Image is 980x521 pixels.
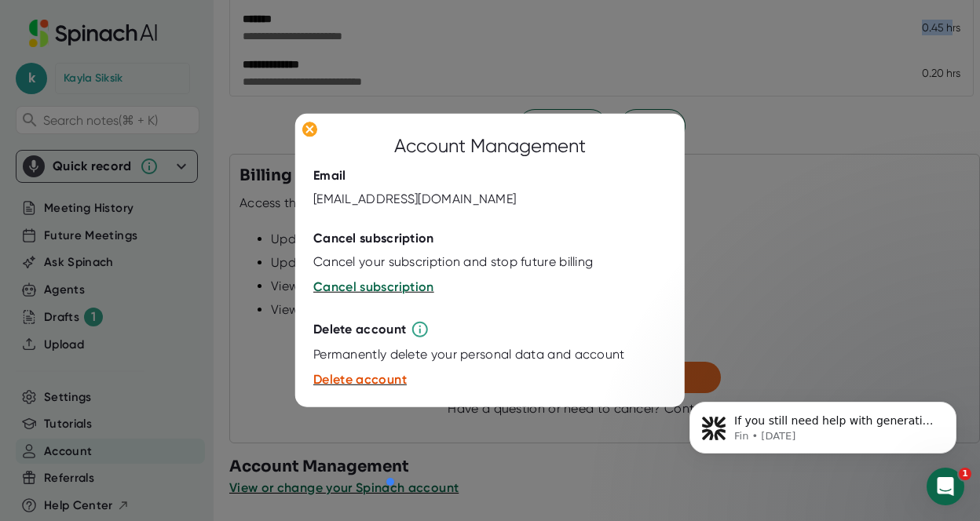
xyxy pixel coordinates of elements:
button: Cancel subscription [313,278,434,297]
div: Permanently delete your personal data and account [313,347,625,363]
div: [EMAIL_ADDRESS][DOMAIN_NAME] [313,191,516,207]
div: Account Management [394,132,586,160]
span: 1 [959,468,971,480]
iframe: Intercom notifications message [666,369,980,479]
div: Cancel your subscription and stop future billing [313,254,593,270]
div: Cancel subscription [313,231,434,246]
div: Delete account [313,322,406,337]
span: Cancel subscription [313,279,434,294]
span: Delete account [313,372,407,387]
div: Email [313,168,346,184]
button: Delete account [313,370,407,389]
iframe: Intercom live chat [927,468,964,505]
